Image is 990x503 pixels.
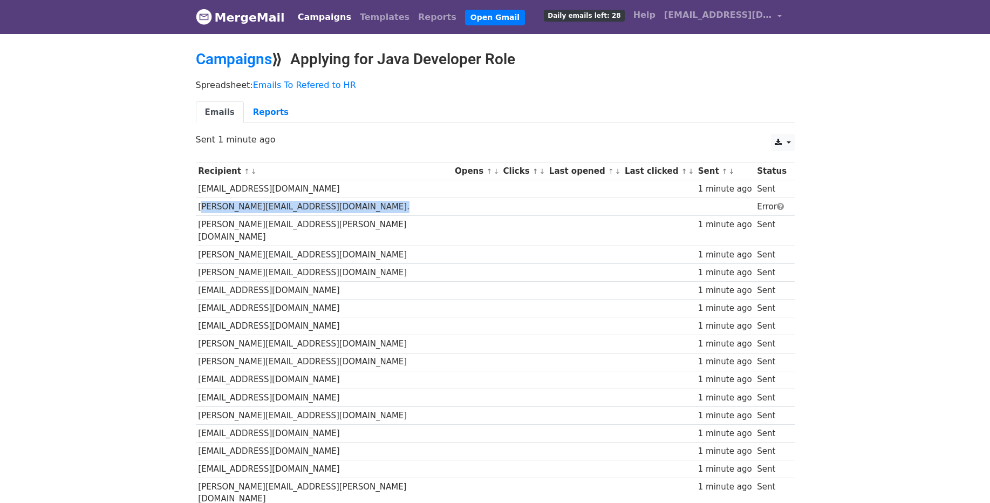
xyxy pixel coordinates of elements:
[452,162,501,180] th: Opens
[754,180,789,198] td: Sent
[754,443,789,460] td: Sent
[698,284,752,297] div: 1 minute ago
[615,167,621,175] a: ↓
[698,410,752,422] div: 1 minute ago
[695,162,754,180] th: Sent
[196,79,795,91] p: Spreadsheet:
[754,389,789,406] td: Sent
[251,167,257,175] a: ↓
[196,371,453,389] td: [EMAIL_ADDRESS][DOMAIN_NAME]
[196,134,795,145] p: Sent 1 minute ago
[608,167,614,175] a: ↑
[754,162,789,180] th: Status
[196,406,453,424] td: [PERSON_NAME][EMAIL_ADDRESS][DOMAIN_NAME]
[698,183,752,195] div: 1 minute ago
[754,424,789,442] td: Sent
[196,424,453,442] td: [EMAIL_ADDRESS][DOMAIN_NAME]
[196,353,453,371] td: [PERSON_NAME][EMAIL_ADDRESS][DOMAIN_NAME]
[196,198,453,216] td: [PERSON_NAME][EMAIL_ADDRESS][DOMAIN_NAME].
[465,10,525,25] a: Open Gmail
[196,50,272,68] a: Campaigns
[698,427,752,440] div: 1 minute ago
[754,216,789,246] td: Sent
[356,6,414,28] a: Templates
[196,264,453,282] td: [PERSON_NAME][EMAIL_ADDRESS][DOMAIN_NAME]
[196,50,795,69] h2: ⟫ Applying for Java Developer Role
[754,282,789,300] td: Sent
[754,335,789,353] td: Sent
[244,101,298,124] a: Reports
[698,392,752,404] div: 1 minute ago
[698,481,752,493] div: 1 minute ago
[754,264,789,282] td: Sent
[660,4,786,30] a: [EMAIL_ADDRESS][DOMAIN_NAME]
[196,246,453,263] td: [PERSON_NAME][EMAIL_ADDRESS][DOMAIN_NAME]
[493,167,499,175] a: ↓
[540,167,545,175] a: ↓
[754,371,789,389] td: Sent
[244,167,250,175] a: ↑
[698,338,752,350] div: 1 minute ago
[698,373,752,386] div: 1 minute ago
[698,463,752,475] div: 1 minute ago
[196,9,212,25] img: MergeMail logo
[544,10,624,22] span: Daily emails left: 28
[688,167,694,175] a: ↓
[486,167,492,175] a: ↑
[754,317,789,335] td: Sent
[698,302,752,315] div: 1 minute ago
[698,249,752,261] div: 1 minute ago
[754,246,789,263] td: Sent
[622,162,695,180] th: Last clicked
[253,80,356,90] a: Emails To Refered to HR
[681,167,687,175] a: ↑
[754,460,789,478] td: Sent
[629,4,660,26] a: Help
[754,300,789,317] td: Sent
[196,180,453,198] td: [EMAIL_ADDRESS][DOMAIN_NAME]
[196,443,453,460] td: [EMAIL_ADDRESS][DOMAIN_NAME]
[936,451,990,503] iframe: Chat Widget
[698,219,752,231] div: 1 minute ago
[196,6,285,29] a: MergeMail
[196,460,453,478] td: [EMAIL_ADDRESS][DOMAIN_NAME]
[729,167,735,175] a: ↓
[196,317,453,335] td: [EMAIL_ADDRESS][DOMAIN_NAME]
[196,216,453,246] td: [PERSON_NAME][EMAIL_ADDRESS][PERSON_NAME][DOMAIN_NAME]
[754,406,789,424] td: Sent
[196,389,453,406] td: [EMAIL_ADDRESS][DOMAIN_NAME]
[196,101,244,124] a: Emails
[698,267,752,279] div: 1 minute ago
[698,320,752,332] div: 1 minute ago
[754,353,789,371] td: Sent
[293,6,356,28] a: Campaigns
[698,445,752,458] div: 1 minute ago
[196,300,453,317] td: [EMAIL_ADDRESS][DOMAIN_NAME]
[196,162,453,180] th: Recipient
[547,162,622,180] th: Last opened
[196,335,453,353] td: [PERSON_NAME][EMAIL_ADDRESS][DOMAIN_NAME]
[196,282,453,300] td: [EMAIL_ADDRESS][DOMAIN_NAME]
[722,167,728,175] a: ↑
[698,356,752,368] div: 1 minute ago
[414,6,461,28] a: Reports
[664,9,772,22] span: [EMAIL_ADDRESS][DOMAIN_NAME]
[754,198,789,216] td: Error
[532,167,538,175] a: ↑
[501,162,547,180] th: Clicks
[540,4,629,26] a: Daily emails left: 28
